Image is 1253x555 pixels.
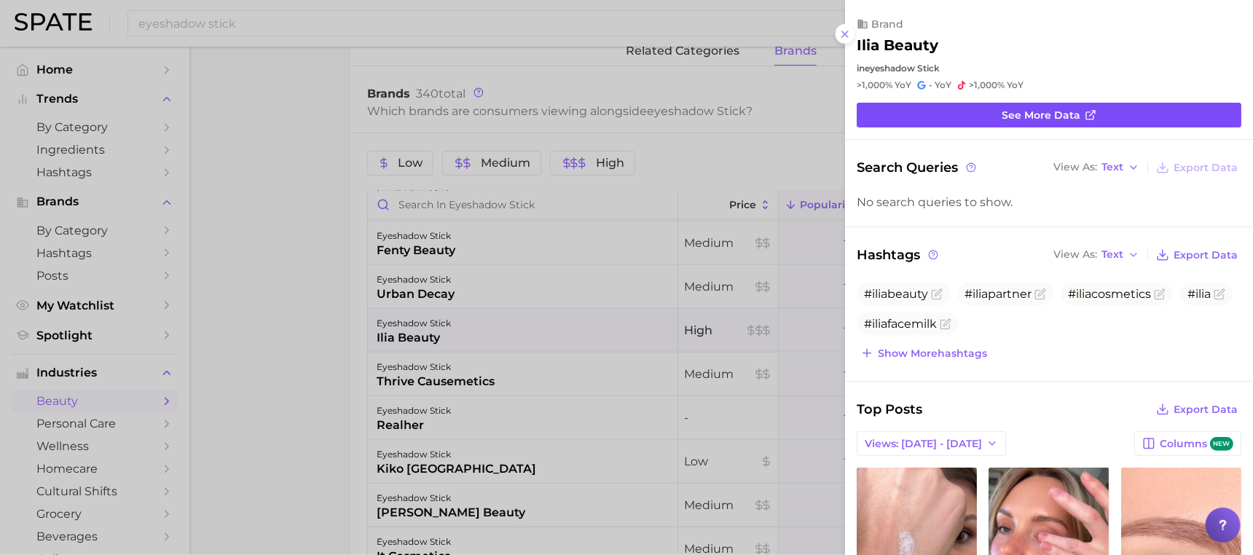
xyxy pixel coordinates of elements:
[857,245,940,265] span: Hashtags
[935,79,951,91] span: YoY
[1050,245,1143,264] button: View AsText
[871,17,903,31] span: brand
[865,63,940,74] span: eyeshadow stick
[1101,163,1123,171] span: Text
[857,431,1006,456] button: Views: [DATE] - [DATE]
[857,36,938,54] h2: ilia beauty
[1210,437,1233,451] span: new
[965,287,1032,301] span: #iliapartner
[864,317,937,331] span: #iliafacemilk
[857,343,991,363] button: Show morehashtags
[1187,287,1211,301] span: #ilia
[940,318,951,330] button: Flag as miscategorized or irrelevant
[1007,79,1024,91] span: YoY
[1134,431,1241,456] button: Columnsnew
[1160,437,1233,451] span: Columns
[1174,249,1238,261] span: Export Data
[1152,399,1241,420] button: Export Data
[857,195,1241,209] div: No search queries to show.
[1154,288,1166,300] button: Flag as miscategorized or irrelevant
[857,63,1241,74] div: in
[895,79,911,91] span: YoY
[931,288,943,300] button: Flag as miscategorized or irrelevant
[969,79,1005,90] span: >1,000%
[864,287,928,301] span: #iliabeauty
[1050,158,1143,177] button: View AsText
[865,438,982,450] span: Views: [DATE] - [DATE]
[1152,245,1241,265] button: Export Data
[1214,288,1225,300] button: Flag as miscategorized or irrelevant
[1152,157,1241,178] button: Export Data
[1174,404,1238,416] span: Export Data
[878,347,987,360] span: Show more hashtags
[857,103,1241,127] a: See more data
[929,79,932,90] span: -
[1002,109,1080,122] span: See more data
[1053,163,1097,171] span: View As
[1174,162,1238,174] span: Export Data
[857,79,892,90] span: >1,000%
[857,399,922,420] span: Top Posts
[1053,251,1097,259] span: View As
[857,157,978,178] span: Search Queries
[1068,287,1151,301] span: #iliacosmetics
[1034,288,1046,300] button: Flag as miscategorized or irrelevant
[1101,251,1123,259] span: Text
